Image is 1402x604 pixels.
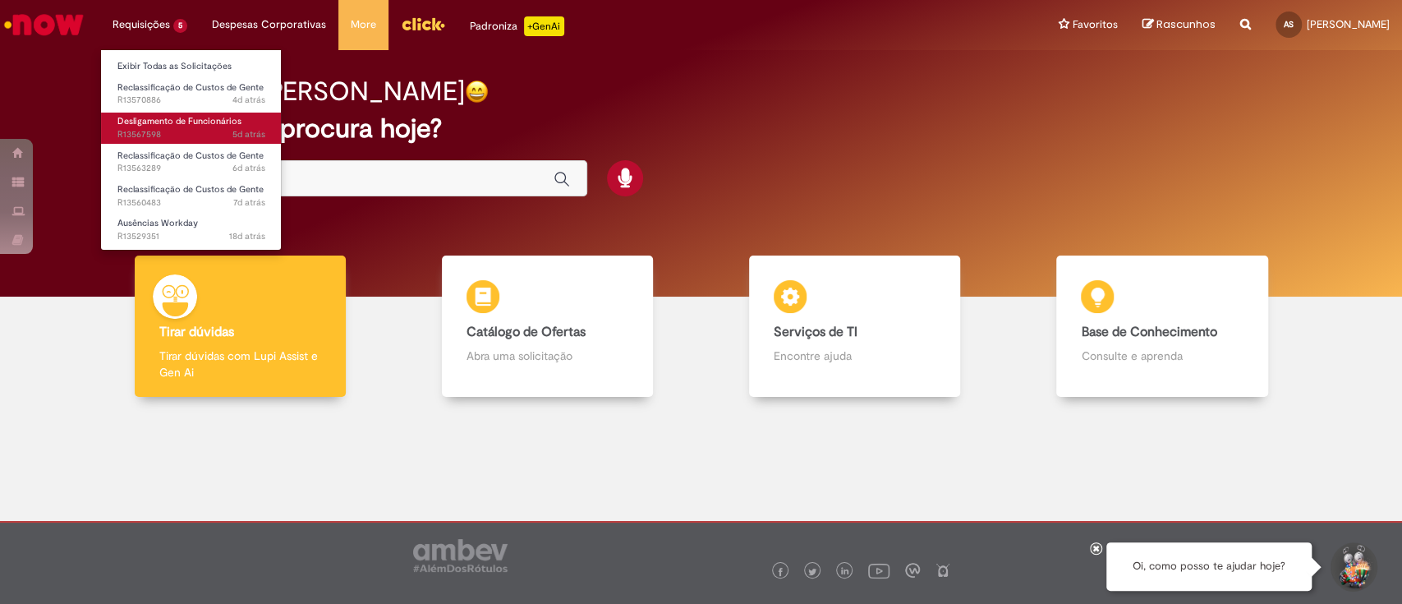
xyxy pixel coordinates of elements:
time: 25/09/2025 15:59:19 [232,128,265,141]
p: Tirar dúvidas com Lupi Assist e Gen Ai [159,348,321,380]
img: logo_footer_ambev_rotulo_gray.png [413,539,508,572]
img: ServiceNow [2,8,86,41]
p: Consulte e aprenda [1081,348,1243,364]
span: 5 [173,19,187,33]
a: Serviços de TI Encontre ajuda [701,256,1009,398]
span: Ausências Workday [117,217,198,229]
div: Oi, como posso te ajudar hoje? [1106,542,1312,591]
div: Padroniza [470,16,564,36]
span: R13560483 [117,196,265,210]
span: Despesas Corporativas [212,16,326,33]
span: AS [1284,19,1294,30]
b: Tirar dúvidas [159,324,234,340]
p: Encontre ajuda [774,348,935,364]
a: Exibir Todas as Solicitações [101,58,282,76]
span: R13570886 [117,94,265,107]
span: 7d atrás [233,196,265,209]
b: Catálogo de Ofertas [467,324,586,340]
b: Serviços de TI [774,324,857,340]
a: Aberto R13567598 : Desligamento de Funcionários [101,113,282,143]
a: Base de Conhecimento Consulte e aprenda [1009,256,1316,398]
a: Aberto R13529351 : Ausências Workday [101,214,282,245]
h2: Boa tarde, [PERSON_NAME] [132,77,465,106]
time: 13/09/2025 08:21:50 [229,230,265,242]
span: Favoritos [1073,16,1118,33]
span: Requisições [113,16,170,33]
a: Aberto R13570886 : Reclassificação de Custos de Gente [101,79,282,109]
span: Reclassificação de Custos de Gente [117,81,264,94]
span: More [351,16,376,33]
span: Reclassificação de Custos de Gente [117,150,264,162]
span: 6d atrás [232,162,265,174]
img: logo_footer_twitter.png [808,568,816,576]
a: Tirar dúvidas Tirar dúvidas com Lupi Assist e Gen Ai [86,256,393,398]
span: Rascunhos [1156,16,1216,32]
span: R13567598 [117,128,265,141]
time: 23/09/2025 17:05:19 [233,196,265,209]
img: logo_footer_facebook.png [776,568,784,576]
a: Aberto R13563289 : Reclassificação de Custos de Gente [101,147,282,178]
a: Catálogo de Ofertas Abra uma solicitação [393,256,701,398]
img: logo_footer_workplace.png [905,563,920,578]
img: logo_footer_youtube.png [868,560,889,581]
time: 24/09/2025 14:30:38 [232,162,265,174]
a: Aberto R13560483 : Reclassificação de Custos de Gente [101,181,282,211]
img: logo_footer_linkedin.png [841,567,849,577]
p: +GenAi [524,16,564,36]
span: 5d atrás [232,128,265,141]
span: R13529351 [117,230,265,243]
img: click_logo_yellow_360x200.png [401,12,445,36]
span: [PERSON_NAME] [1307,17,1390,31]
img: logo_footer_naosei.png [935,563,950,578]
span: Reclassificação de Custos de Gente [117,183,264,196]
img: happy-face.png [465,80,489,104]
span: 4d atrás [232,94,265,106]
span: 18d atrás [229,230,265,242]
p: Abra uma solicitação [467,348,628,364]
span: R13563289 [117,162,265,175]
b: Base de Conhecimento [1081,324,1216,340]
button: Iniciar Conversa de Suporte [1328,542,1377,592]
span: Desligamento de Funcionários [117,115,241,127]
a: Rascunhos [1142,17,1216,33]
ul: Requisições [100,49,282,251]
time: 26/09/2025 14:40:32 [232,94,265,106]
h2: O que você procura hoje? [132,114,1270,143]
